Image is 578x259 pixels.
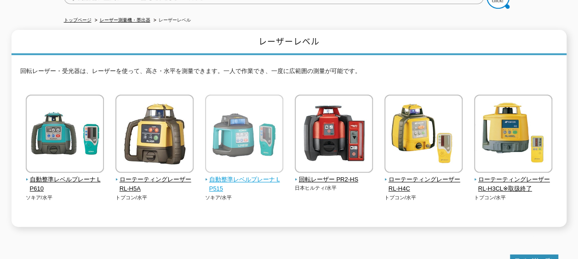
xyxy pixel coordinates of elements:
[115,166,194,194] a: ローテーティングレーザー RL-H5A
[295,95,373,175] img: 回転レーザー PR2-HS
[384,166,463,194] a: ローテーティングレーザー RL-H4C
[295,166,373,185] a: 回転レーザー PR2-HS
[205,166,284,194] a: 自動整準レベルプレーナ LP515
[474,95,552,175] img: ローテーティングレーザー RL-H3CL※取扱終了
[295,175,373,185] span: 回転レーザー PR2-HS
[205,95,283,175] img: 自動整準レベルプレーナ LP515
[384,175,463,194] span: ローテーティングレーザー RL-H4C
[474,175,553,194] span: ローテーティングレーザー RL-H3CL※取扱終了
[26,175,104,194] span: 自動整準レベルプレーナ LP610
[115,194,194,202] p: トプコン/水平
[115,175,194,194] span: ローテーティングレーザー RL-H5A
[205,175,284,194] span: 自動整準レベルプレーナ LP515
[20,67,558,81] p: 回転レーザー・受光器は、レーザーを使って、高さ・水平を測量できます。一人で作業でき、一度に広範囲の測量が可能です。
[26,194,104,202] p: ソキア/水平
[295,184,373,192] p: 日本ヒルティ/水平
[474,166,553,194] a: ローテーティングレーザー RL-H3CL※取扱終了
[384,194,463,202] p: トプコン/水平
[474,194,553,202] p: トプコン/水平
[152,16,191,25] li: レーザーレベル
[26,166,104,194] a: 自動整準レベルプレーナ LP610
[26,95,104,175] img: 自動整準レベルプレーナ LP610
[384,95,463,175] img: ローテーティングレーザー RL-H4C
[64,17,92,23] a: トップページ
[115,95,194,175] img: ローテーティングレーザー RL-H5A
[11,30,567,55] h1: レーザーレベル
[205,194,284,202] p: ソキア/水平
[100,17,150,23] a: レーザー測量機・墨出器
